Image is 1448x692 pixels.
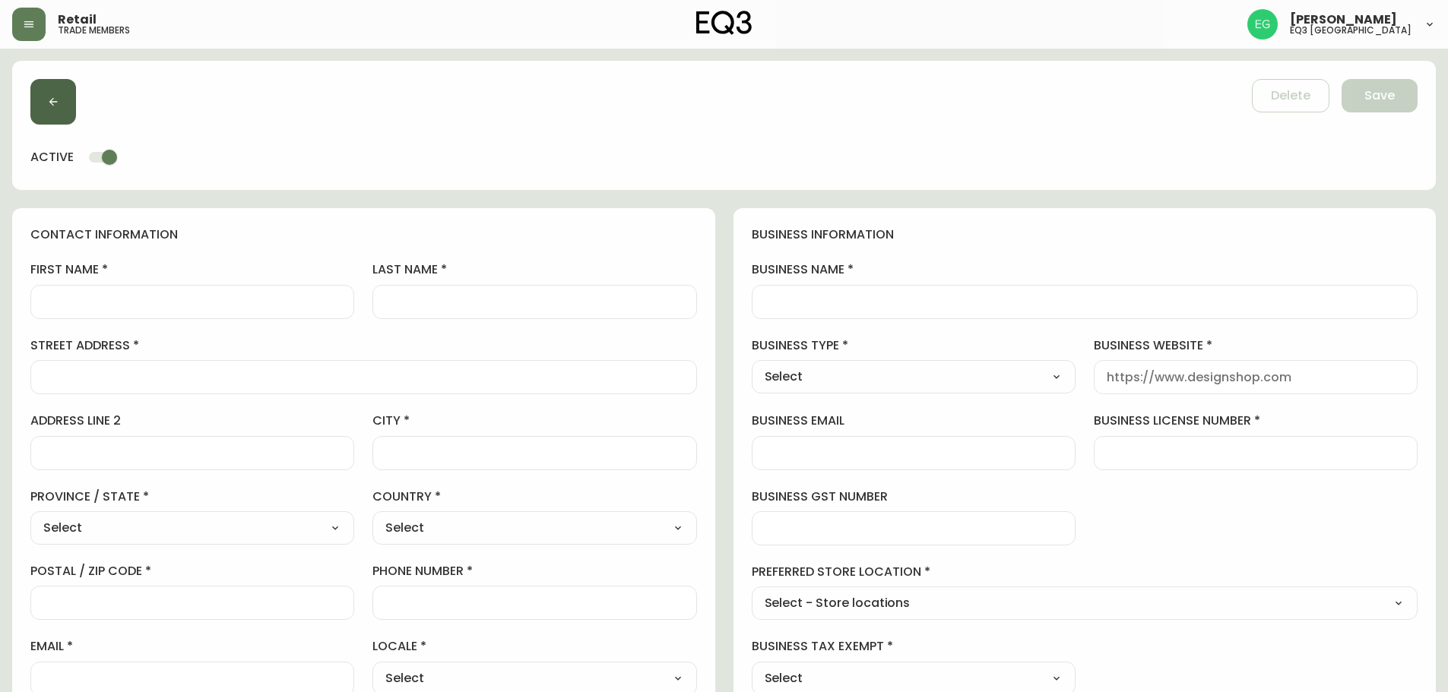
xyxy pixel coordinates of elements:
[752,412,1076,429] label: business email
[30,563,354,580] label: postal / zip code
[58,14,97,26] span: Retail
[752,261,1418,278] label: business name
[1247,9,1278,39] img: db11c1629862fe82d63d0774b1b54d2b
[30,226,697,243] h4: contact information
[372,638,696,655] label: locale
[1094,337,1418,354] label: business website
[58,26,130,35] h5: trade members
[1290,26,1412,35] h5: eq3 [GEOGRAPHIC_DATA]
[752,337,1076,354] label: business type
[1290,14,1397,26] span: [PERSON_NAME]
[372,412,696,429] label: city
[1094,412,1418,429] label: business license number
[30,261,354,278] label: first name
[372,563,696,580] label: phone number
[696,11,753,35] img: logo
[752,564,1418,580] label: preferred store location
[30,412,354,429] label: address line 2
[372,261,696,278] label: last name
[752,638,1076,655] label: business tax exempt
[752,226,1418,243] h4: business information
[752,488,1076,505] label: business gst number
[30,149,74,166] h4: active
[30,488,354,505] label: province / state
[1107,370,1405,384] input: https://www.designshop.com
[30,337,697,354] label: street address
[372,488,696,505] label: country
[30,638,354,655] label: email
